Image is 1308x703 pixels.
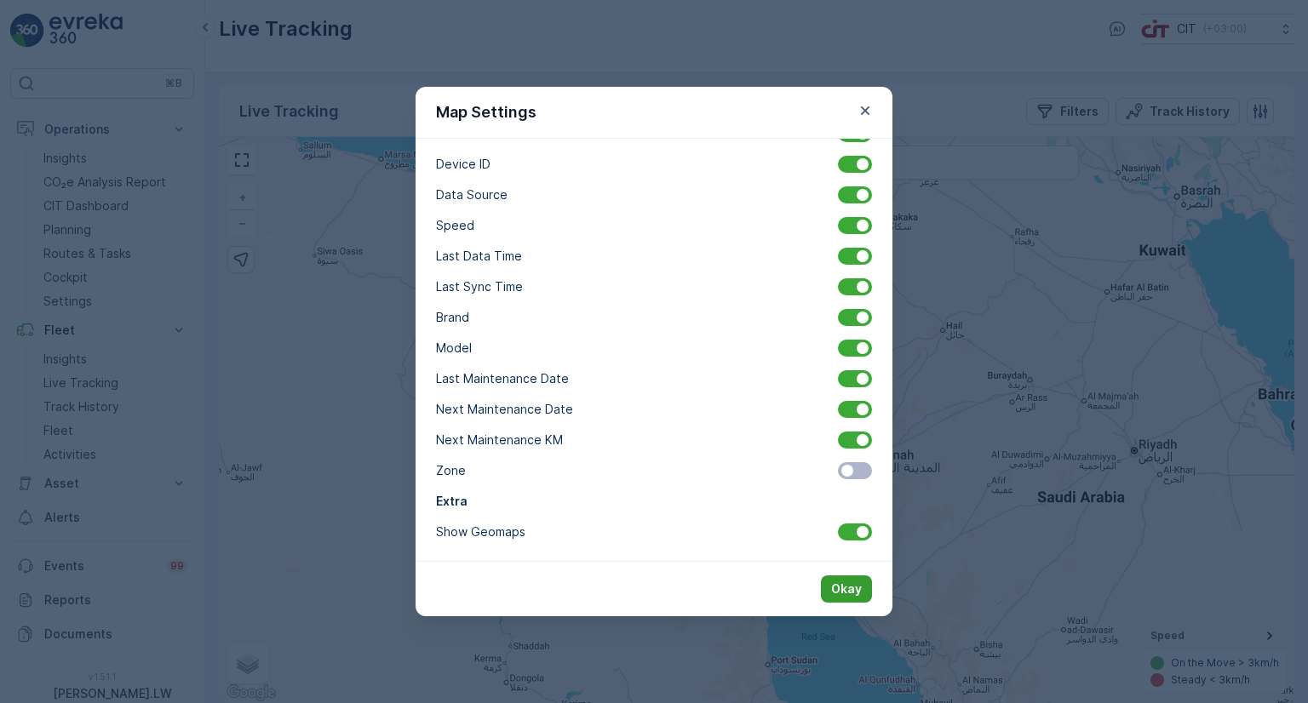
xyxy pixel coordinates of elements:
[436,432,563,449] p: Next Maintenance KM
[436,370,569,387] p: Last Maintenance Date
[436,248,522,265] p: Last Data Time
[436,401,573,418] p: Next Maintenance Date
[436,100,536,124] p: Map Settings
[436,523,525,540] p: Show Geomaps
[436,217,474,234] p: Speed
[436,278,523,295] p: Last Sync Time
[436,156,490,173] p: Device ID
[831,580,862,597] p: Okay
[436,309,469,326] p: Brand
[436,493,872,510] p: Extra
[436,186,508,203] p: Data Source
[821,575,872,603] button: Okay
[436,462,466,479] p: Zone
[436,340,472,357] p: Model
